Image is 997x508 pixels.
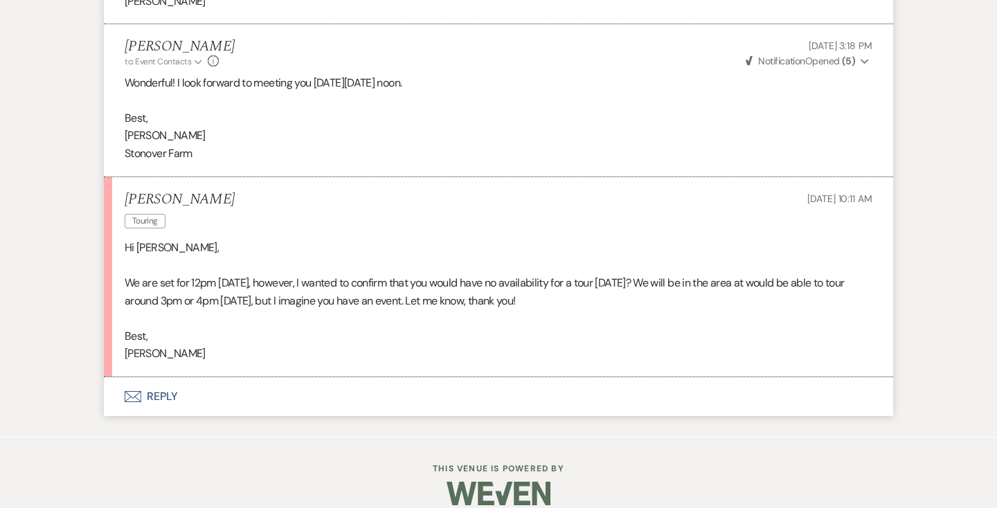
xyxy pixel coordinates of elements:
[758,55,805,67] span: Notification
[125,274,872,309] p: We are set for 12pm [DATE], however, I wanted to confirm that you would have no availability for ...
[807,192,872,205] span: [DATE] 10:11 AM
[125,145,872,163] p: Stonover Farm
[125,109,872,127] p: Best,
[125,345,872,363] p: [PERSON_NAME]
[125,214,165,228] span: Touring
[125,327,872,345] p: Best,
[125,191,235,208] h5: [PERSON_NAME]
[125,56,191,67] span: to: Event Contacts
[746,55,855,67] span: Opened
[809,39,872,52] span: [DATE] 3:18 PM
[104,377,893,416] button: Reply
[125,74,872,92] p: Wonderful! I look forward to meeting you [DATE][DATE] noon.
[125,55,204,68] button: to: Event Contacts
[842,55,855,67] strong: ( 5 )
[125,239,872,257] p: Hi [PERSON_NAME],
[744,54,872,69] button: NotificationOpened (5)
[125,38,235,55] h5: [PERSON_NAME]
[125,127,872,145] p: [PERSON_NAME]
